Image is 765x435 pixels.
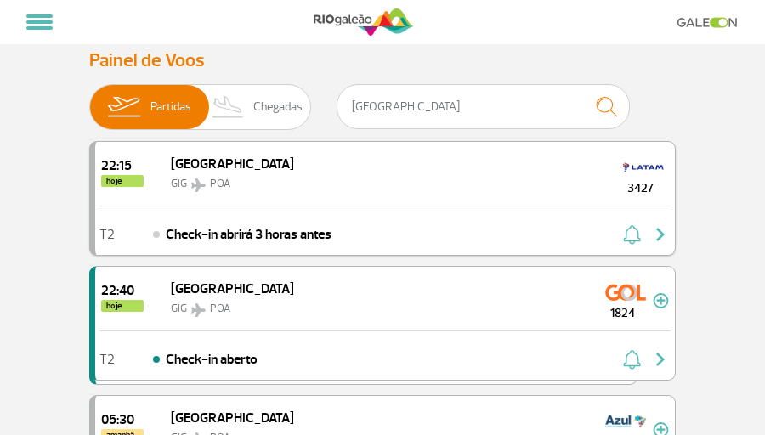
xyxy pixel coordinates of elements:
span: Partidas [150,85,191,129]
span: [GEOGRAPHIC_DATA] [171,155,294,172]
span: [GEOGRAPHIC_DATA] [171,280,294,297]
span: [GEOGRAPHIC_DATA] [171,410,294,427]
span: 2025-08-26 22:40:00 [101,284,144,297]
span: GIG [171,177,187,190]
span: 1824 [592,304,653,322]
span: Check-in abrirá 3 horas antes [166,224,331,245]
span: GIG [171,302,187,315]
span: Check-in aberto [166,349,258,370]
img: sino-painel-voo.svg [623,349,641,370]
img: seta-direita-painel-voo.svg [650,224,671,245]
span: 3427 [609,179,671,197]
img: mais-info-painel-voo.svg [653,293,669,308]
span: 2025-08-26 22:15:00 [101,159,144,172]
img: GOL Transportes Aereos [605,279,646,306]
img: sino-painel-voo.svg [623,224,641,245]
input: Voo, cidade ou cia aérea [337,84,630,129]
img: TAM LINHAS AEREAS [623,154,664,181]
img: slider-desembarque [203,85,253,129]
span: POA [210,302,230,315]
img: seta-direita-painel-voo.svg [650,349,671,370]
span: Chegadas [253,85,303,129]
span: POA [210,177,230,190]
span: T2 [99,353,115,365]
span: hoje [101,175,144,187]
h3: Painel de Voos [89,49,676,71]
span: hoje [101,300,144,312]
span: 2025-08-27 05:30:00 [101,413,144,427]
span: T2 [99,229,115,240]
img: Azul Linhas Aéreas [605,408,646,435]
img: slider-embarque [97,85,150,129]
